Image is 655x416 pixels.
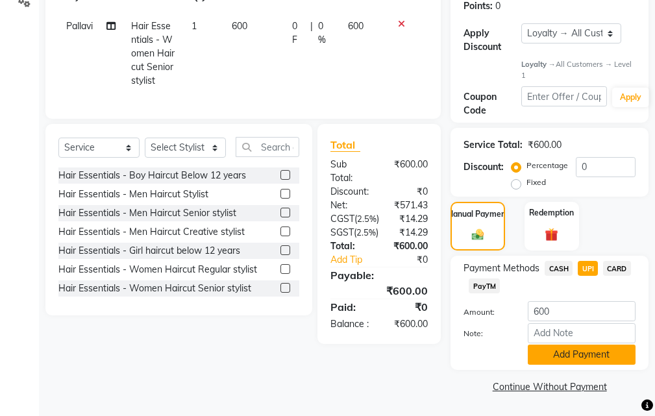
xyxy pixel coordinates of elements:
a: Add Tip [321,253,389,267]
span: 2.5% [356,227,376,238]
button: Add Payment [528,345,636,365]
div: ( ) [321,212,389,226]
div: ₹600.00 [528,138,562,152]
div: ₹0 [389,253,438,267]
span: 0 % [318,19,333,47]
input: Enter Offer / Coupon Code [521,86,607,106]
span: 1 [192,20,197,32]
div: Paid: [321,299,379,315]
input: Add Note [528,323,636,343]
div: ₹600.00 [321,283,438,299]
button: Apply [612,88,649,107]
div: ₹0 [379,185,438,199]
span: UPI [578,261,598,276]
div: ₹0 [379,299,438,315]
input: Amount [528,301,636,321]
div: ₹571.43 [379,199,438,212]
span: 2.5% [357,214,377,224]
label: Percentage [526,160,568,171]
div: Hair Essentials - Women Haircut Senior stylist [58,282,251,295]
div: Hair Essentials - Men Haircut Creative stylist [58,225,245,239]
span: SGST [330,226,354,238]
span: | [310,19,313,47]
span: 600 [348,20,364,32]
span: CASH [545,261,573,276]
input: Search or Scan [236,137,299,157]
div: ₹600.00 [379,158,438,185]
div: Hair Essentials - Men Haircut Stylist [58,188,208,201]
div: ₹14.29 [389,212,438,226]
span: Total [330,138,360,152]
div: ( ) [321,226,388,239]
div: ₹14.29 [388,226,438,239]
label: Redemption [529,207,574,219]
span: CARD [603,261,631,276]
div: Discount: [321,185,379,199]
span: 600 [232,20,247,32]
div: Sub Total: [321,158,379,185]
label: Note: [454,328,517,339]
div: Net: [321,199,379,212]
div: Hair Essentials - Women Haircut Regular stylist [58,263,257,276]
label: Fixed [526,177,546,188]
div: Discount: [463,160,504,174]
img: _gift.svg [541,226,562,243]
img: _cash.svg [468,228,488,241]
div: Hair Essentials - Men Haircut Senior stylist [58,206,236,220]
strong: Loyalty → [521,60,556,69]
div: ₹600.00 [379,317,438,331]
div: Service Total: [463,138,523,152]
div: Hair Essentials - Girl haircut below 12 years [58,244,240,258]
label: Amount: [454,306,517,318]
div: All Customers → Level 1 [521,59,636,81]
span: Hair Essentials - Women Haircut Senior stylist [131,20,175,86]
div: Payable: [321,267,438,283]
div: ₹600.00 [379,239,438,253]
span: CGST [330,213,354,225]
div: Balance : [321,317,379,331]
span: PayTM [469,278,500,293]
div: Coupon Code [463,90,521,117]
div: Total: [321,239,379,253]
span: 0 F [292,19,304,47]
div: Hair Essentials - Boy Haircut Below 12 years [58,169,246,182]
a: Continue Without Payment [453,380,646,394]
div: Apply Discount [463,27,521,54]
span: Pallavi [66,20,93,32]
label: Manual Payment [447,208,509,220]
span: Payment Methods [463,262,539,275]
